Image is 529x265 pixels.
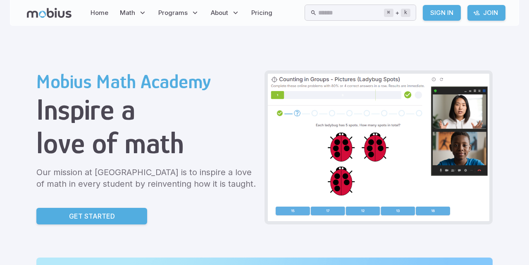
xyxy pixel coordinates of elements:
a: Pricing [249,3,275,22]
h1: love of math [36,126,258,160]
a: Join [467,5,505,21]
p: Our mission at [GEOGRAPHIC_DATA] is to inspire a love of math in every student by reinventing how... [36,166,258,190]
h1: Inspire a [36,93,258,126]
span: About [211,8,228,17]
span: Math [120,8,135,17]
p: Get Started [69,211,115,221]
kbd: k [401,9,410,17]
a: Get Started [36,208,147,224]
a: Home [88,3,111,22]
div: + [384,8,410,18]
h2: Mobius Math Academy [36,70,258,93]
a: Sign In [423,5,461,21]
kbd: ⌘ [384,9,393,17]
span: Programs [158,8,188,17]
img: Grade 2 Class [268,74,489,221]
